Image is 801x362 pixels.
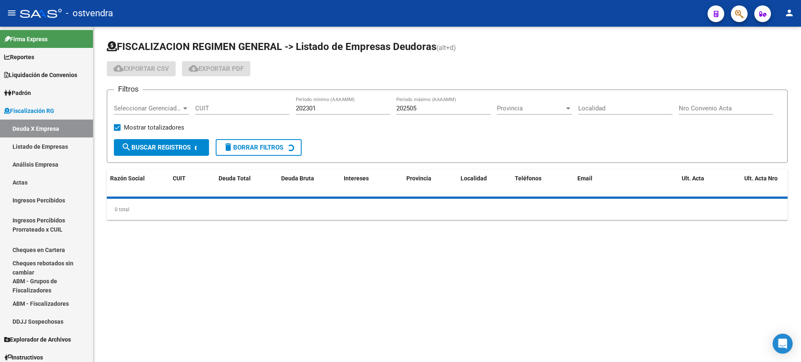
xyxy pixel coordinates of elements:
span: Razón Social [110,175,145,182]
span: Email [577,175,592,182]
span: Buscar Registros [121,144,191,151]
datatable-header-cell: Localidad [457,170,511,197]
span: Reportes [4,52,34,62]
span: Borrar Filtros [223,144,283,151]
span: Mostrar totalizadores [124,122,184,132]
span: Padrón [4,88,31,97]
span: Exportar PDF [189,65,244,72]
datatable-header-cell: Provincia [403,170,457,197]
div: 0 total [107,199,788,220]
span: Explorador de Archivos [4,335,71,344]
span: Teléfonos [515,175,542,182]
datatable-header-cell: CUIT [169,170,215,197]
datatable-header-cell: Deuda Bruta [278,170,340,197]
span: Firma Express [4,35,48,44]
mat-icon: person [784,8,794,18]
button: Borrar Filtros [216,139,302,156]
span: CUIT [173,175,186,182]
span: Fiscalización RG [4,106,54,115]
button: Buscar Registros [114,139,209,156]
datatable-header-cell: Intereses [340,170,403,197]
button: Exportar PDF [182,61,250,76]
datatable-header-cell: Teléfonos [511,170,574,197]
span: - ostvendra [66,4,113,22]
mat-icon: cloud_download [113,63,123,73]
span: Provincia [497,105,564,112]
datatable-header-cell: Deuda Total [215,170,278,197]
div: Open Intercom Messenger [773,334,793,354]
span: Deuda Total [219,175,251,182]
datatable-header-cell: Email [574,170,678,197]
span: Provincia [406,175,431,182]
span: Liquidación de Convenios [4,70,77,80]
span: Instructivos [4,353,43,362]
mat-icon: menu [7,8,17,18]
span: FISCALIZACION REGIMEN GENERAL -> Listado de Empresas Deudoras [107,41,436,52]
mat-icon: search [121,142,131,152]
span: Ult. Acta Nro [744,175,778,182]
datatable-header-cell: Ult. Acta [678,170,741,197]
span: (alt+d) [436,44,456,52]
span: Exportar CSV [113,65,169,72]
span: Intereses [344,175,369,182]
button: Exportar CSV [107,61,176,76]
span: Localidad [461,175,487,182]
datatable-header-cell: Razón Social [107,170,169,197]
mat-icon: delete [223,142,233,152]
mat-icon: cloud_download [189,63,199,73]
span: Seleccionar Gerenciador [114,105,181,112]
h3: Filtros [114,83,143,95]
span: Deuda Bruta [281,175,314,182]
span: Ult. Acta [682,175,704,182]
